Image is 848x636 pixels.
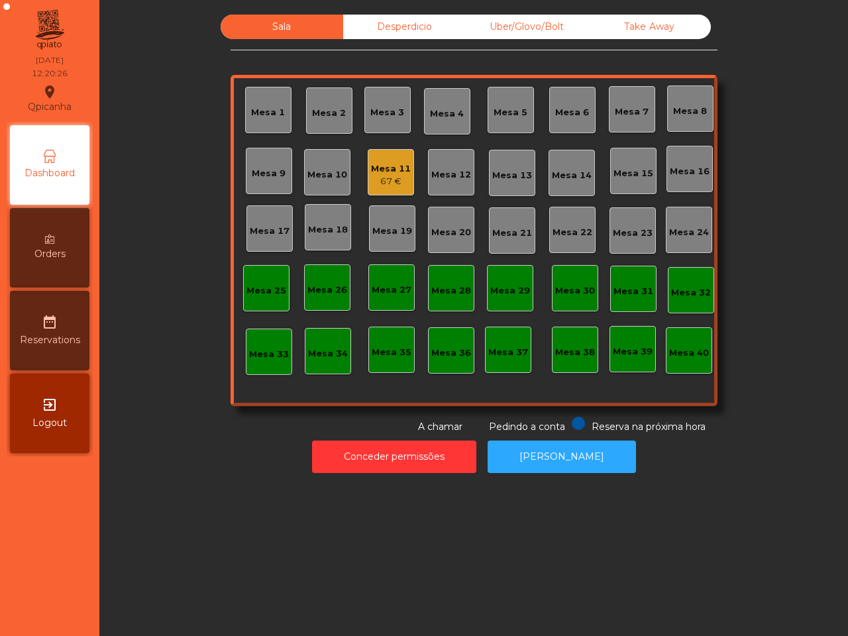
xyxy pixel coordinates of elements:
span: Pedindo a conta [489,421,565,433]
div: Mesa 37 [488,346,528,359]
div: Mesa 27 [372,284,411,297]
div: Mesa 36 [431,346,471,360]
div: Desperdicio [343,15,466,39]
span: A chamar [418,421,462,433]
div: Mesa 14 [552,169,592,182]
div: Mesa 34 [308,347,348,360]
div: Mesa 30 [555,284,595,297]
span: Logout [32,416,67,430]
div: Mesa 26 [307,284,347,297]
div: Mesa 20 [431,226,471,239]
div: Mesa 5 [494,106,527,119]
span: Orders [34,247,66,261]
div: Mesa 40 [669,346,709,360]
div: Mesa 12 [431,168,471,182]
div: Mesa 31 [613,285,653,298]
img: qpiato [33,7,66,53]
div: Mesa 32 [671,286,711,299]
button: [PERSON_NAME] [488,441,636,473]
div: Mesa 11 [371,162,411,176]
div: Mesa 39 [613,345,653,358]
div: Mesa 18 [308,223,348,237]
div: Mesa 6 [555,106,589,119]
div: Mesa 24 [669,226,709,239]
div: Mesa 22 [553,226,592,239]
i: exit_to_app [42,397,58,413]
div: Mesa 29 [490,284,530,297]
div: 67 € [371,175,411,188]
div: Mesa 3 [370,106,404,119]
div: Uber/Glovo/Bolt [466,15,588,39]
div: [DATE] [36,54,64,66]
div: Mesa 1 [251,106,285,119]
div: Mesa 21 [492,227,532,240]
div: Mesa 4 [430,107,464,121]
span: Reserva na próxima hora [592,421,706,433]
div: Qpicanha [28,82,72,115]
span: Reservations [20,333,80,347]
i: location_on [42,84,58,100]
div: Mesa 25 [246,284,286,297]
div: Mesa 9 [252,167,286,180]
div: Take Away [588,15,711,39]
i: date_range [42,314,58,330]
div: Mesa 10 [307,168,347,182]
button: Conceder permissões [312,441,476,473]
div: Mesa 15 [613,167,653,180]
div: Mesa 35 [372,346,411,359]
div: Mesa 16 [670,165,710,178]
div: Mesa 28 [431,284,471,297]
div: Mesa 33 [249,348,289,361]
div: Mesa 19 [372,225,412,238]
div: Mesa 8 [673,105,707,118]
div: Mesa 38 [555,346,595,359]
div: Mesa 2 [312,107,346,120]
span: Dashboard [25,166,75,180]
div: Mesa 13 [492,169,532,182]
div: Mesa 23 [613,227,653,240]
div: Mesa 17 [250,225,290,238]
div: 12:20:26 [32,68,68,79]
div: Mesa 7 [615,105,649,119]
div: Sala [221,15,343,39]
